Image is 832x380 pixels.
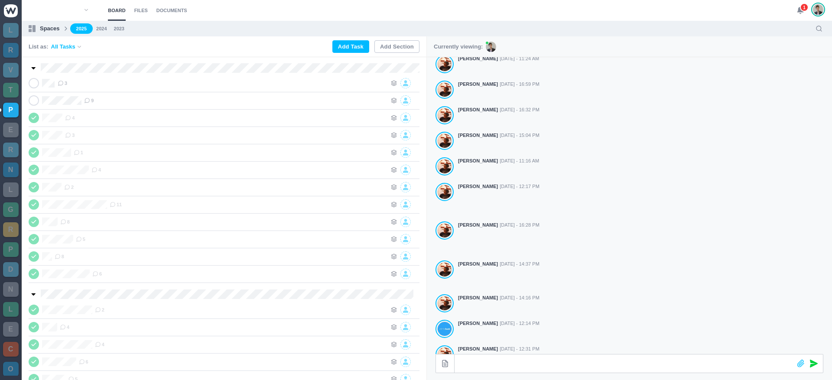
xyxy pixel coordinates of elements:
[51,42,75,51] span: All Tasks
[114,25,124,32] a: 2023
[332,40,369,53] button: Add Task
[434,42,483,51] p: Currently viewing:
[3,63,19,78] a: V
[800,3,809,12] span: 1
[438,296,452,311] img: Antonio Lopes
[458,157,498,165] strong: [PERSON_NAME]
[3,342,19,357] a: C
[3,143,19,157] a: R
[458,81,498,88] strong: [PERSON_NAME]
[3,282,19,297] a: N
[458,221,498,229] strong: [PERSON_NAME]
[500,294,539,302] span: [DATE] - 14:16 PM
[3,123,19,137] a: E
[438,262,452,277] img: Antonio Lopes
[70,23,93,34] a: 2025
[3,362,19,377] a: O
[3,83,19,97] a: T
[500,260,539,268] span: [DATE] - 14:37 PM
[500,320,539,327] span: [DATE] - 12:14 PM
[438,133,452,148] img: Antonio Lopes
[3,202,19,217] a: G
[3,23,19,38] a: L
[438,82,452,97] img: Antonio Lopes
[500,106,539,114] span: [DATE] - 16:32 PM
[458,55,498,62] strong: [PERSON_NAME]
[3,302,19,317] a: L
[96,25,107,32] a: 2024
[500,132,539,139] span: [DATE] - 15:04 PM
[458,320,498,327] strong: [PERSON_NAME]
[438,57,452,71] img: Antonio Lopes
[438,223,452,238] img: Antonio Lopes
[3,322,19,337] a: E
[29,25,36,32] img: spaces
[458,294,498,302] strong: [PERSON_NAME]
[486,42,496,52] img: PL
[438,159,452,174] img: Antonio Lopes
[500,157,539,165] span: [DATE] - 11:16 AM
[500,81,539,88] span: [DATE] - 16:59 PM
[500,183,539,190] span: [DATE] - 12:17 PM
[3,162,19,177] a: N
[813,4,823,15] img: Pedro Lopes
[40,24,60,33] p: Spaces
[29,42,82,51] div: List as:
[3,222,19,237] a: R
[438,108,452,123] img: Antonio Lopes
[500,221,539,229] span: [DATE] - 16:28 PM
[374,40,419,53] button: Add Section
[3,262,19,277] a: D
[3,242,19,257] a: P
[458,183,498,190] strong: [PERSON_NAME]
[458,345,498,353] strong: [PERSON_NAME]
[3,182,19,197] a: L
[500,345,539,353] span: [DATE] - 12:31 PM
[458,132,498,139] strong: [PERSON_NAME]
[438,185,452,199] img: Antonio Lopes
[438,322,452,336] img: João Tosta
[3,103,19,117] a: P
[500,55,539,62] span: [DATE] - 11:24 AM
[3,43,19,58] a: R
[458,260,498,268] strong: [PERSON_NAME]
[458,106,498,114] strong: [PERSON_NAME]
[4,4,18,17] img: winio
